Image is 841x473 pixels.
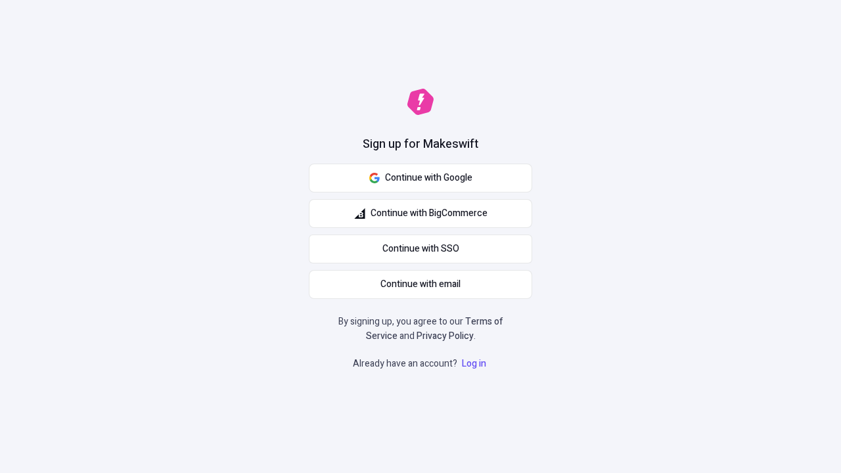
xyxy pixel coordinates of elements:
span: Continue with Google [385,171,472,185]
a: Terms of Service [366,315,503,343]
button: Continue with Google [309,164,532,192]
button: Continue with BigCommerce [309,199,532,228]
a: Continue with SSO [309,235,532,263]
span: Continue with BigCommerce [371,206,488,221]
a: Log in [459,357,489,371]
p: By signing up, you agree to our and . [334,315,507,344]
button: Continue with email [309,270,532,299]
h1: Sign up for Makeswift [363,136,478,153]
a: Privacy Policy [417,329,474,343]
span: Continue with email [380,277,461,292]
p: Already have an account? [353,357,489,371]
